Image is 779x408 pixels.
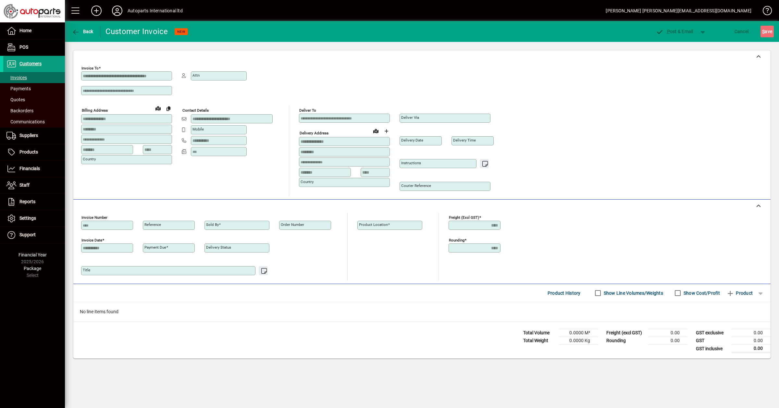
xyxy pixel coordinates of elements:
[371,126,381,136] a: View on map
[24,266,41,271] span: Package
[449,215,479,220] mat-label: Freight (excl GST)
[603,337,649,345] td: Rounding
[401,161,421,165] mat-label: Instructions
[144,245,166,250] mat-label: Payment due
[3,227,65,243] a: Support
[83,157,96,161] mat-label: Country
[19,182,30,188] span: Staff
[6,86,31,91] span: Payments
[3,83,65,94] a: Payments
[649,329,687,337] td: 0.00
[723,287,756,299] button: Product
[281,222,304,227] mat-label: Order number
[667,29,670,34] span: P
[401,115,419,120] mat-label: Deliver via
[83,268,90,272] mat-label: Title
[726,288,753,298] span: Product
[73,302,771,322] div: No line items found
[3,105,65,116] a: Backorders
[453,138,476,142] mat-label: Delivery time
[762,29,765,34] span: S
[682,290,720,296] label: Show Cost/Profit
[3,72,65,83] a: Invoices
[545,287,583,299] button: Product History
[3,161,65,177] a: Financials
[693,337,732,345] td: GST
[107,5,128,17] button: Profile
[381,126,391,136] button: Choose address
[401,138,423,142] mat-label: Delivery date
[3,39,65,56] a: POS
[72,29,93,34] span: Back
[6,97,25,102] span: Quotes
[19,133,38,138] span: Suppliers
[732,337,771,345] td: 0.00
[732,345,771,353] td: 0.00
[192,73,200,78] mat-label: Attn
[70,26,95,37] button: Back
[401,183,431,188] mat-label: Courier Reference
[758,1,771,22] a: Knowledge Base
[3,94,65,105] a: Quotes
[177,30,185,34] span: NEW
[3,128,65,144] a: Suppliers
[3,23,65,39] a: Home
[359,222,388,227] mat-label: Product location
[19,149,38,155] span: Products
[762,26,772,37] span: ave
[153,103,163,113] a: View on map
[299,108,316,113] mat-label: Deliver To
[649,337,687,345] td: 0.00
[732,329,771,337] td: 0.00
[693,329,732,337] td: GST exclusive
[19,166,40,171] span: Financials
[606,6,751,16] div: [PERSON_NAME] [PERSON_NAME][EMAIL_ADDRESS][DOMAIN_NAME]
[206,245,231,250] mat-label: Delivery status
[19,61,42,66] span: Customers
[693,345,732,353] td: GST inclusive
[559,337,598,345] td: 0.0000 Kg
[19,232,36,237] span: Support
[520,329,559,337] td: Total Volume
[3,194,65,210] a: Reports
[6,119,45,124] span: Communications
[192,127,204,131] mat-label: Mobile
[652,26,697,37] button: Post & Email
[3,177,65,193] a: Staff
[3,210,65,227] a: Settings
[81,215,107,220] mat-label: Invoice number
[3,116,65,127] a: Communications
[520,337,559,345] td: Total Weight
[105,26,168,37] div: Customer Invoice
[3,144,65,160] a: Products
[19,28,31,33] span: Home
[760,26,774,37] button: Save
[602,290,663,296] label: Show Line Volumes/Weights
[81,238,102,242] mat-label: Invoice date
[449,238,464,242] mat-label: Rounding
[19,44,28,50] span: POS
[301,179,314,184] mat-label: Country
[19,199,35,204] span: Reports
[144,222,161,227] mat-label: Reference
[6,75,27,80] span: Invoices
[65,26,101,37] app-page-header-button: Back
[656,29,693,34] span: ost & Email
[19,216,36,221] span: Settings
[559,329,598,337] td: 0.0000 M³
[603,329,649,337] td: Freight (excl GST)
[6,108,33,113] span: Backorders
[206,222,219,227] mat-label: Sold by
[86,5,107,17] button: Add
[163,103,174,114] button: Copy to Delivery address
[19,252,47,257] span: Financial Year
[128,6,183,16] div: Autoparts International ltd
[81,66,99,70] mat-label: Invoice To
[548,288,581,298] span: Product History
